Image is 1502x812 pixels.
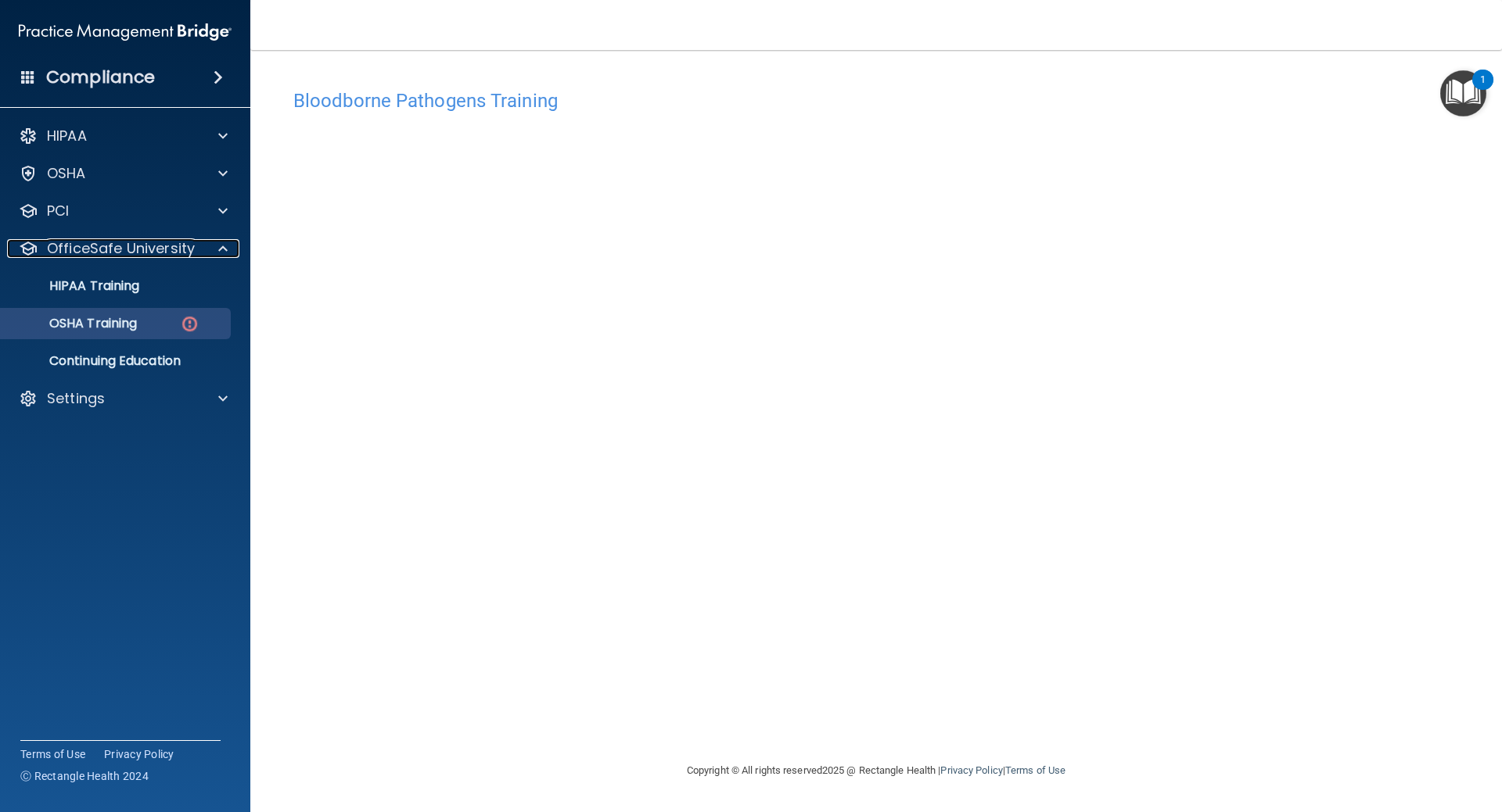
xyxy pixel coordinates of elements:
[46,66,155,88] h4: Compliance
[180,314,199,334] img: danger-circle.6113f641.png
[19,164,228,183] a: OSHA
[47,127,87,145] p: HIPAA
[20,768,149,784] span: Ⓒ Rectangle Health 2024
[19,127,228,145] a: HIPAA
[47,164,86,183] p: OSHA
[1005,764,1065,776] a: Terms of Use
[47,202,69,220] p: PCI
[293,120,1459,600] iframe: bbp
[10,316,137,331] p: OSHA Training
[104,746,174,762] a: Privacy Policy
[10,278,139,294] p: HIPAA Training
[1480,80,1486,100] div: 1
[47,389,105,408] p: Settings
[19,16,232,48] img: PMB logo
[19,389,228,408] a: Settings
[10,353,224,369] p: Continuing Education
[591,746,1162,796] div: Copyright © All rights reserved 2025 @ Rectangle Health | |
[19,202,228,220] a: PCI
[940,764,1002,776] a: Privacy Policy
[20,746,85,762] a: Terms of Use
[1440,70,1486,116] button: Open Resource Center, 1 new notification
[47,239,195,258] p: OfficeSafe University
[19,239,228,258] a: OfficeSafe University
[293,91,1459,111] h4: Bloodborne Pathogens Training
